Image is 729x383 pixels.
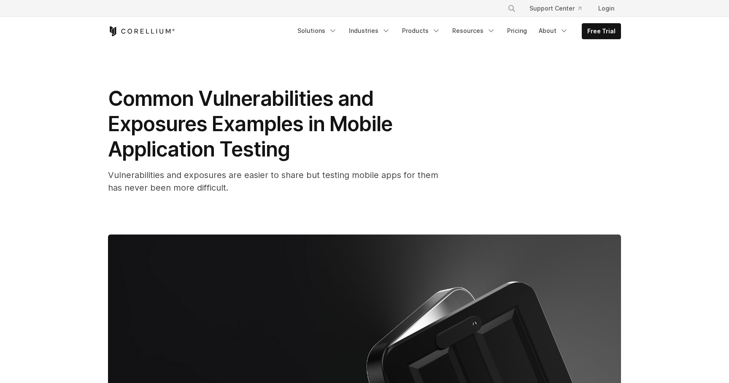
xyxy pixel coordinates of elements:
[292,23,621,39] div: Navigation Menu
[292,23,342,38] a: Solutions
[523,1,588,16] a: Support Center
[591,1,621,16] a: Login
[504,1,519,16] button: Search
[108,170,438,193] span: Vulnerabilities and exposures are easier to share but testing mobile apps for them has never been...
[497,1,621,16] div: Navigation Menu
[534,23,573,38] a: About
[447,23,500,38] a: Resources
[502,23,532,38] a: Pricing
[344,23,395,38] a: Industries
[108,86,392,162] span: Common Vulnerabilities and Exposures Examples in Mobile Application Testing
[582,24,621,39] a: Free Trial
[108,26,175,36] a: Corellium Home
[397,23,445,38] a: Products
